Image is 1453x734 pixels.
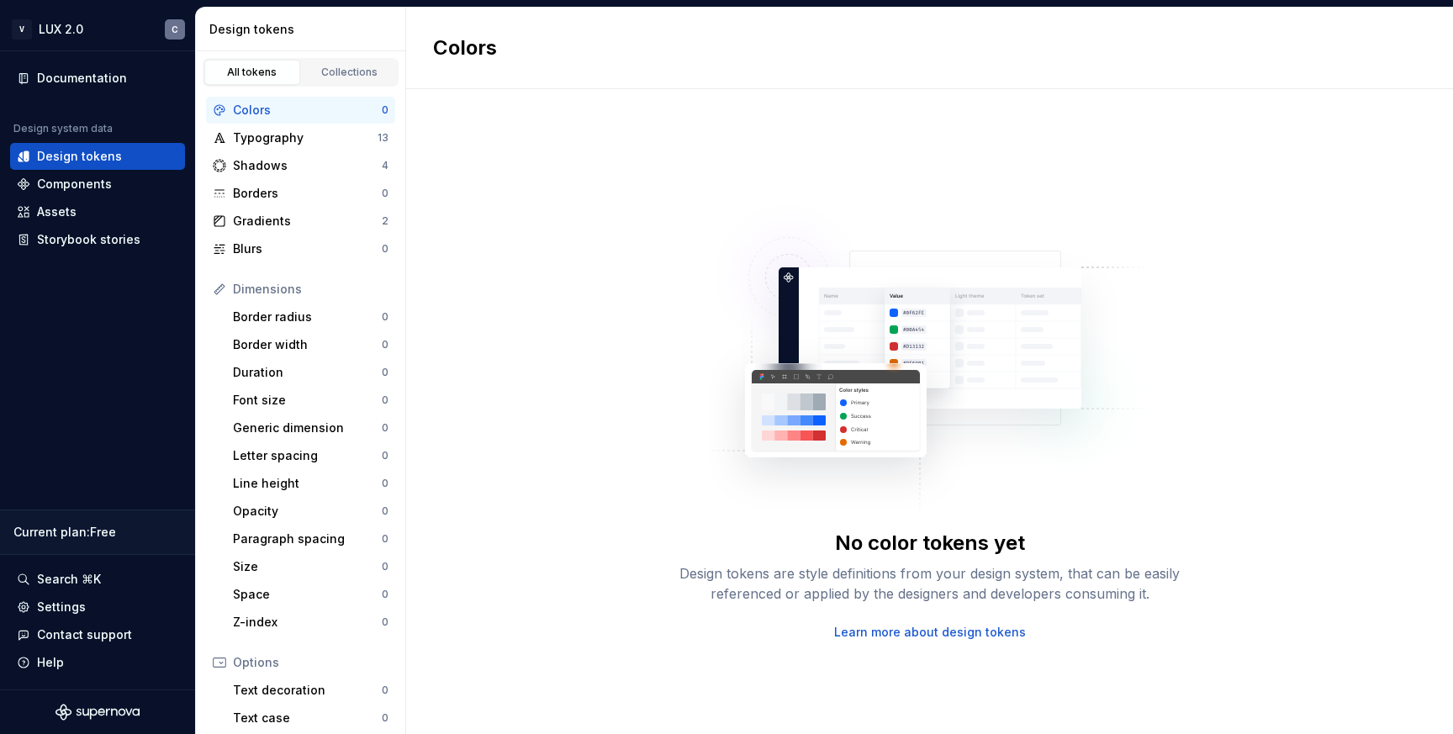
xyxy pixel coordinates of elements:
div: Contact support [37,626,132,643]
div: Border width [233,336,382,353]
a: Font size0 [226,387,395,414]
a: Settings [10,594,185,620]
a: Z-index0 [226,609,395,636]
a: Border width0 [226,331,395,358]
div: V [12,19,32,40]
div: Generic dimension [233,420,382,436]
button: Help [10,649,185,676]
div: Settings [37,599,86,615]
div: Opacity [233,503,382,520]
div: Text case [233,710,382,726]
div: 0 [382,615,388,629]
div: Shadows [233,157,382,174]
a: Borders0 [206,180,395,207]
a: Learn more about design tokens [834,624,1026,641]
div: 0 [382,310,388,324]
div: 0 [382,187,388,200]
a: Duration0 [226,359,395,386]
h2: Colors [433,34,497,61]
div: Space [233,586,382,603]
div: Documentation [37,70,127,87]
a: Assets [10,198,185,225]
div: Design system data [13,122,113,135]
a: Colors0 [206,97,395,124]
div: Components [37,176,112,193]
div: Colors [233,102,382,119]
div: 4 [382,159,388,172]
a: Storybook stories [10,226,185,253]
a: Design tokens [10,143,185,170]
div: Borders [233,185,382,202]
a: Line height0 [226,470,395,497]
div: Storybook stories [37,231,140,248]
div: Design tokens [209,21,399,38]
button: Search ⌘K [10,566,185,593]
div: Search ⌘K [37,571,101,588]
div: 0 [382,588,388,601]
div: 0 [382,684,388,697]
div: Design tokens are style definitions from your design system, that can be easily referenced or app... [661,563,1199,604]
a: Opacity0 [226,498,395,525]
a: Paragraph spacing0 [226,525,395,552]
div: Duration [233,364,382,381]
a: Blurs0 [206,235,395,262]
div: Current plan : Free [13,524,182,541]
div: 0 [382,366,388,379]
a: Letter spacing0 [226,442,395,469]
div: No color tokens yet [835,530,1025,557]
div: Dimensions [233,281,388,298]
div: LUX 2.0 [39,21,83,38]
button: Contact support [10,621,185,648]
div: Letter spacing [233,447,382,464]
div: Collections [308,66,392,79]
div: Size [233,558,382,575]
div: 0 [382,504,388,518]
div: 2 [382,214,388,228]
div: 0 [382,393,388,407]
div: 0 [382,532,388,546]
div: Paragraph spacing [233,531,382,547]
div: Font size [233,392,382,409]
a: Size0 [226,553,395,580]
div: Help [37,654,64,671]
a: Shadows4 [206,152,395,179]
svg: Supernova Logo [55,704,140,721]
div: 13 [378,131,388,145]
div: Blurs [233,240,382,257]
a: Border radius0 [226,304,395,330]
div: Design tokens [37,148,122,165]
a: Components [10,171,185,198]
div: All tokens [210,66,294,79]
a: Space0 [226,581,395,608]
div: 0 [382,711,388,725]
div: 0 [382,338,388,351]
div: 0 [382,449,388,462]
div: Border radius [233,309,382,325]
div: 0 [382,103,388,117]
div: 0 [382,477,388,490]
div: 0 [382,421,388,435]
a: Gradients2 [206,208,395,235]
div: 0 [382,242,388,256]
button: VLUX 2.0C [3,11,192,47]
a: Generic dimension0 [226,415,395,441]
div: Z-index [233,614,382,631]
div: Gradients [233,213,382,230]
a: Typography13 [206,124,395,151]
div: Options [233,654,388,671]
a: Text decoration0 [226,677,395,704]
div: C [172,23,178,36]
div: Assets [37,203,77,220]
a: Text case0 [226,705,395,731]
div: 0 [382,560,388,573]
div: Typography [233,129,378,146]
a: Documentation [10,65,185,92]
div: Line height [233,475,382,492]
div: Text decoration [233,682,382,699]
